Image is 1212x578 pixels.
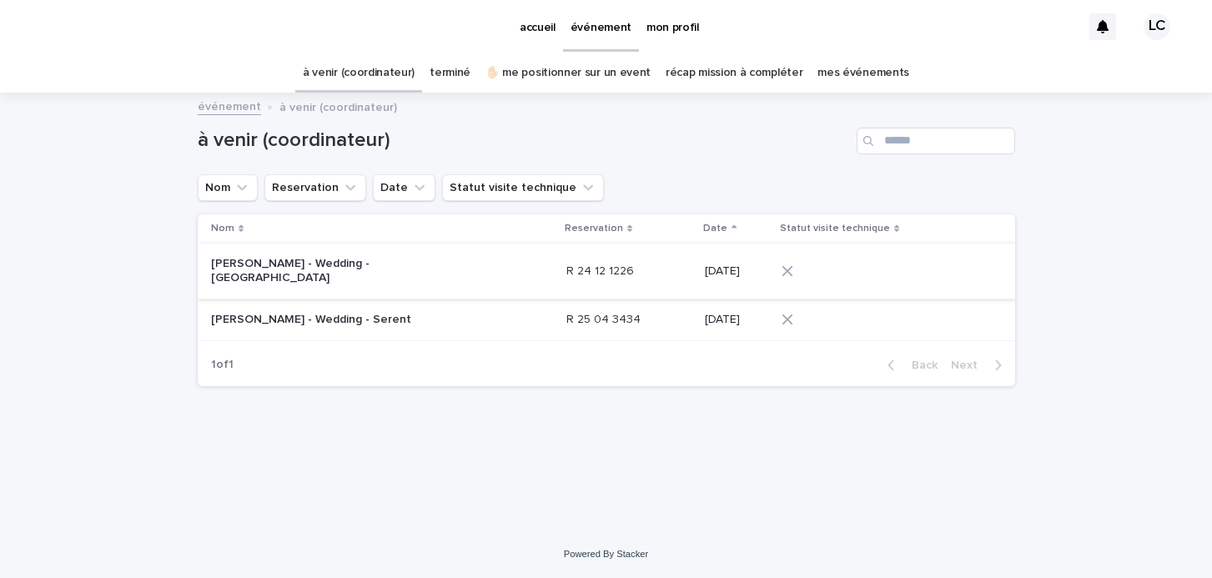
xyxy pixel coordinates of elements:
[485,53,651,93] a: ✋🏻 me positionner sur un event
[874,358,944,373] button: Back
[198,96,261,115] a: événement
[566,309,644,327] p: R 25 04 3434
[705,264,768,279] p: [DATE]
[564,549,648,559] a: Powered By Stacker
[944,358,1015,373] button: Next
[430,53,470,93] a: terminé
[902,359,938,371] span: Back
[211,257,420,285] p: [PERSON_NAME] - Wedding - [GEOGRAPHIC_DATA]
[566,261,637,279] p: R 24 12 1226
[198,299,1015,340] tr: [PERSON_NAME] - Wedding - SerentR 25 04 3434R 25 04 3434 [DATE]
[1144,13,1170,40] div: LC
[780,219,890,238] p: Statut visite technique
[198,344,247,385] p: 1 of 1
[198,244,1015,299] tr: [PERSON_NAME] - Wedding - [GEOGRAPHIC_DATA]R 24 12 1226R 24 12 1226 [DATE]
[705,313,768,327] p: [DATE]
[264,174,366,201] button: Reservation
[703,219,727,238] p: Date
[565,219,623,238] p: Reservation
[951,359,988,371] span: Next
[442,174,604,201] button: Statut visite technique
[666,53,802,93] a: récap mission à compléter
[198,128,850,153] h1: à venir (coordinateur)
[211,219,234,238] p: Nom
[279,97,397,115] p: à venir (coordinateur)
[817,53,909,93] a: mes événements
[211,313,420,327] p: [PERSON_NAME] - Wedding - Serent
[857,128,1015,154] input: Search
[303,53,415,93] a: à venir (coordinateur)
[33,10,195,43] img: Ls34BcGeRexTGTNfXpUC
[198,174,258,201] button: Nom
[373,174,435,201] button: Date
